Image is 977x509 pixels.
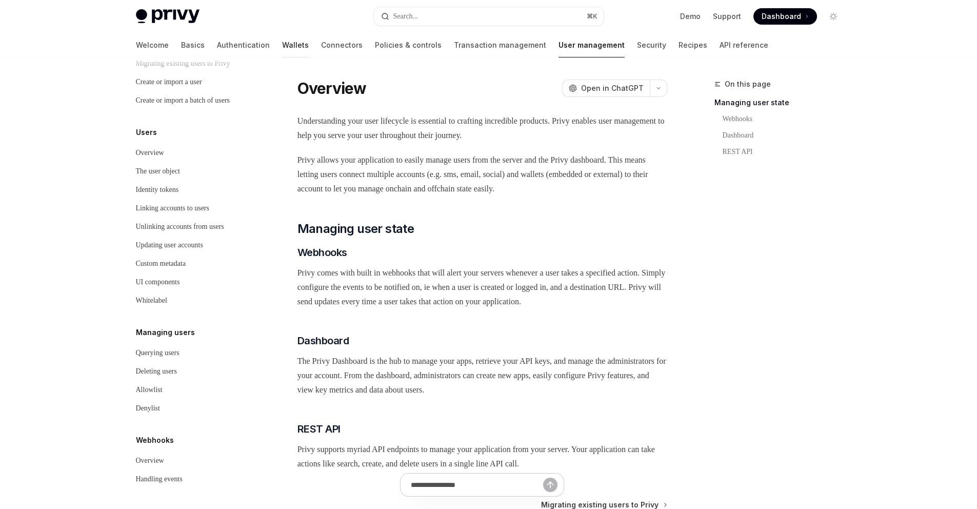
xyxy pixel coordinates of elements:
[562,80,650,97] button: Open in ChatGPT
[128,399,259,418] a: Denylist
[679,33,707,57] a: Recipes
[136,221,224,233] div: Unlinking accounts from users
[128,452,259,470] a: Overview
[297,221,414,237] span: Managing user state
[136,239,203,251] div: Updating user accounts
[128,162,259,181] a: The user object
[297,354,667,397] span: The Privy Dashboard is the hub to manage your apps, retrieve your API keys, and manage the admini...
[128,381,259,399] a: Allowlist
[680,11,701,22] a: Demo
[128,236,259,254] a: Updating user accounts
[375,33,442,57] a: Policies & controls
[217,33,270,57] a: Authentication
[128,344,259,362] a: Querying users
[136,295,167,307] div: Whitelabel
[136,9,200,24] img: light logo
[297,114,667,143] span: Understanding your user lifecycle is essential to crafting incredible products. Privy enables use...
[136,326,195,339] h5: Managing users
[374,7,604,26] button: Open search
[181,33,205,57] a: Basics
[136,365,177,378] div: Deleting users
[128,218,259,236] a: Unlinking accounts from users
[136,258,186,270] div: Custom metadata
[128,470,259,488] a: Handling events
[136,202,209,214] div: Linking accounts to users
[128,254,259,273] a: Custom metadata
[637,33,666,57] a: Security
[297,79,367,97] h1: Overview
[136,76,202,88] div: Create or import a user
[136,126,157,139] h5: Users
[714,94,850,111] a: Managing user state
[136,473,183,485] div: Handling events
[762,11,801,22] span: Dashboard
[128,181,259,199] a: Identity tokens
[128,199,259,218] a: Linking accounts to users
[136,455,164,467] div: Overview
[543,478,557,492] button: Send message
[411,474,543,496] input: Ask a question...
[136,184,179,196] div: Identity tokens
[297,422,341,436] span: REST API
[136,347,180,359] div: Querying users
[753,8,817,25] a: Dashboard
[393,10,418,23] div: Search...
[587,12,597,21] span: ⌘ K
[454,33,546,57] a: Transaction management
[136,147,164,159] div: Overview
[297,334,349,348] span: Dashboard
[720,33,768,57] a: API reference
[297,153,667,196] span: Privy allows your application to easily manage users from the server and the Privy dashboard. Thi...
[136,384,163,396] div: Allowlist
[297,442,667,471] span: Privy supports myriad API endpoints to manage your application from your server. Your application...
[725,78,771,90] span: On this page
[297,266,667,309] span: Privy comes with built in webhooks that will alert your servers whenever a user takes a specified...
[136,276,180,288] div: UI components
[321,33,363,57] a: Connectors
[136,33,169,57] a: Welcome
[128,362,259,381] a: Deleting users
[714,111,850,127] a: Webhooks
[128,291,259,310] a: Whitelabel
[282,33,309,57] a: Wallets
[128,144,259,162] a: Overview
[825,8,842,25] button: Toggle dark mode
[559,33,625,57] a: User management
[297,245,347,260] span: Webhooks
[128,91,259,110] a: Create or import a batch of users
[136,402,160,415] div: Denylist
[714,127,850,144] a: Dashboard
[128,73,259,91] a: Create or import a user
[136,94,230,107] div: Create or import a batch of users
[128,273,259,291] a: UI components
[581,83,644,93] span: Open in ChatGPT
[713,11,741,22] a: Support
[136,434,174,446] h5: Webhooks
[714,144,850,160] a: REST API
[136,165,180,178] div: The user object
